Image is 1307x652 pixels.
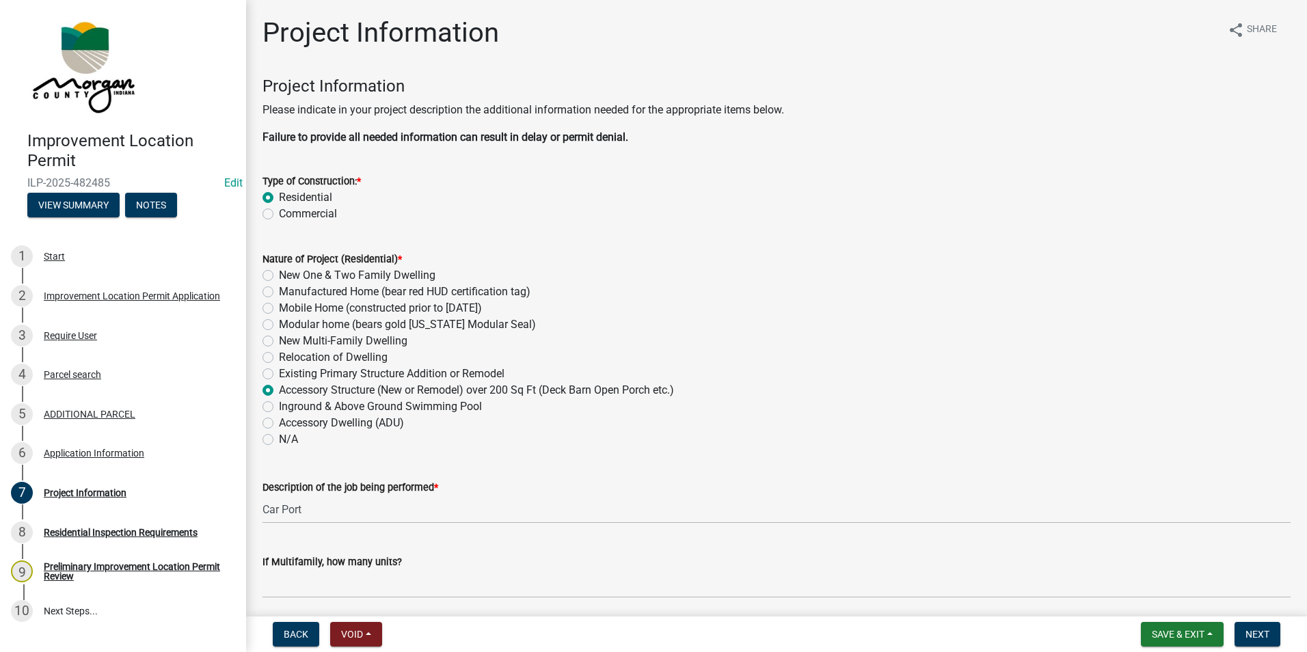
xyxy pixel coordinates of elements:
[125,200,177,211] wm-modal-confirm: Notes
[44,409,135,419] div: ADDITIONAL PARCEL
[27,193,120,217] button: View Summary
[11,325,33,347] div: 3
[11,442,33,464] div: 6
[279,415,404,431] label: Accessory Dwelling (ADU)
[279,333,407,349] label: New Multi-Family Dwelling
[11,600,33,622] div: 10
[262,177,361,187] label: Type of Construction:
[262,77,1291,96] h4: Project Information
[11,403,33,425] div: 5
[262,610,386,633] strong: Project Details
[44,252,65,261] div: Start
[44,331,97,340] div: Require User
[330,622,382,647] button: Void
[27,131,235,171] h4: Improvement Location Permit
[1235,622,1280,647] button: Next
[11,364,33,385] div: 4
[11,521,33,543] div: 8
[262,102,1291,118] p: Please indicate in your project description the additional information needed for the appropriate...
[44,528,198,537] div: Residential Inspection Requirements
[273,622,319,647] button: Back
[279,267,435,284] label: New One & Two Family Dwelling
[44,488,126,498] div: Project Information
[279,206,337,222] label: Commercial
[44,562,224,581] div: Preliminary Improvement Location Permit Review
[279,382,674,398] label: Accessory Structure (New or Remodel) over 200 Sq Ft (Deck Barn Open Porch etc.)
[224,176,243,189] a: Edit
[262,558,402,567] label: If Multifamily, how many units?
[279,431,298,448] label: N/A
[27,14,137,117] img: Morgan County, Indiana
[279,300,482,316] label: Mobile Home (constructed prior to [DATE])
[11,285,33,307] div: 2
[1228,22,1244,38] i: share
[11,482,33,504] div: 7
[1217,16,1288,43] button: shareShare
[279,284,530,300] label: Manufactured Home (bear red HUD certification tag)
[44,370,101,379] div: Parcel search
[27,200,120,211] wm-modal-confirm: Summary
[44,291,220,301] div: Improvement Location Permit Application
[279,349,388,366] label: Relocation of Dwelling
[11,560,33,582] div: 9
[1247,22,1277,38] span: Share
[44,448,144,458] div: Application Information
[27,176,219,189] span: ILP-2025-482485
[262,131,628,144] strong: Failure to provide all needed information can result in delay or permit denial.
[279,189,332,206] label: Residential
[224,176,243,189] wm-modal-confirm: Edit Application Number
[279,398,482,415] label: Inground & Above Ground Swimming Pool
[279,366,504,382] label: Existing Primary Structure Addition or Remodel
[262,16,499,49] h1: Project Information
[284,629,308,640] span: Back
[262,483,438,493] label: Description of the job being performed
[341,629,363,640] span: Void
[1141,622,1224,647] button: Save & Exit
[279,316,536,333] label: Modular home (bears gold [US_STATE] Modular Seal)
[262,255,402,264] label: Nature of Project (Residential)
[125,193,177,217] button: Notes
[11,245,33,267] div: 1
[1152,629,1204,640] span: Save & Exit
[1245,629,1269,640] span: Next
